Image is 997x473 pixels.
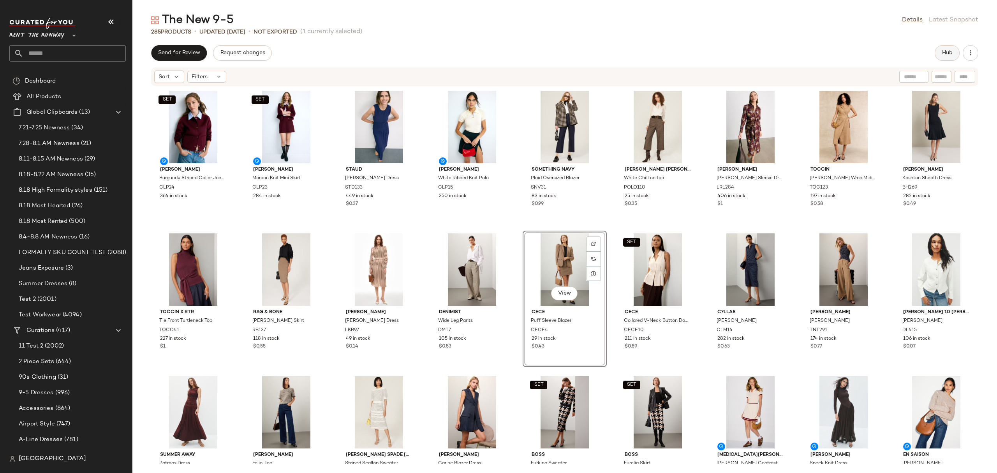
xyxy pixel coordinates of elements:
span: CLP24 [159,184,174,191]
span: (31) [56,373,69,382]
span: $0.58 [810,201,823,208]
span: (4094) [61,311,82,319]
img: TOC123.jpg [804,91,883,163]
span: 49 in stock [346,335,370,342]
img: POLO110.jpg [618,91,697,163]
span: 105 in stock [439,335,466,342]
a: Details [902,16,923,25]
span: A-Line Dresses [19,435,63,444]
span: Rent the Runway [9,26,65,41]
span: [PERSON_NAME] [902,460,942,467]
span: $1 [160,343,166,350]
span: [PERSON_NAME] [903,166,969,173]
img: LRL284.jpg [711,91,790,163]
span: (34) [70,124,83,132]
span: [PERSON_NAME] [810,309,877,316]
span: (16) [78,233,90,242]
span: TOCC41 [159,327,179,334]
span: Hub [942,50,953,56]
span: 197 in stock [810,193,836,200]
span: [PERSON_NAME] [253,452,319,459]
span: TNT291 [810,327,827,334]
span: Global Clipboards [26,108,78,117]
span: 11 Test 2 [19,342,43,351]
span: 227 in stock [160,335,186,342]
span: • [248,27,250,37]
span: (781) [63,435,78,444]
span: LRL284 [717,184,734,191]
p: updated [DATE] [199,28,245,36]
span: Patmos Dress [159,460,190,467]
span: SET [534,382,543,388]
span: En Saison [903,452,969,459]
div: The New 9-5 [151,12,234,28]
span: Jeans Exposure [19,264,64,273]
span: Toccin [810,166,877,173]
span: Tie Front Turtleneck Top [159,318,212,325]
span: Maroon Knit Mini Skirt [252,175,301,182]
span: $1 [717,201,723,208]
span: $0.49 [903,201,916,208]
span: 174 in stock [810,335,837,342]
span: (2) [70,451,79,460]
button: View [551,286,578,300]
span: BH269 [902,184,917,191]
span: [PERSON_NAME] Wrap Midi Dress [810,175,876,182]
img: AAD107.jpg [711,376,790,448]
button: SET [623,238,640,247]
button: Request changes [213,45,271,61]
span: [GEOGRAPHIC_DATA] [19,454,86,464]
img: cfy_white_logo.C9jOOHJF.svg [9,18,76,29]
span: 8.18 Most Hearted [19,201,70,210]
span: (996) [54,388,70,397]
div: Products [151,28,191,36]
img: CLP15.jpg [433,91,511,163]
span: SET [627,240,636,245]
span: [MEDICAL_DATA][PERSON_NAME] [717,452,784,459]
span: (21) [79,139,92,148]
span: [PERSON_NAME] [439,452,505,459]
span: 83 in stock [532,193,556,200]
span: Accessories [19,404,54,413]
span: Carine Blazer Dress [438,460,481,467]
span: Staud [346,166,412,173]
span: Furelia Skirt [624,460,650,467]
span: [PERSON_NAME] [810,452,877,459]
span: C?LLAS [717,309,784,316]
img: CECE4.jpg [525,233,604,306]
span: CLP15 [438,184,453,191]
span: Summer Away [160,452,226,459]
span: 106 in stock [903,335,930,342]
span: (26) [70,201,83,210]
span: TOCCIN X RTR [160,309,226,316]
span: [PERSON_NAME] Dress [345,175,399,182]
span: 7.28-8.1 AM Newness [19,139,79,148]
span: DL415 [902,327,917,334]
span: Speck Knit Dress [810,460,847,467]
img: HUGO83.jpg [525,376,604,448]
span: [PERSON_NAME] [PERSON_NAME] [625,166,691,173]
img: svg%3e [591,256,596,261]
span: [PERSON_NAME] spade [US_STATE] [346,452,412,459]
span: rag & bone [253,309,319,316]
img: KS329.jpg [340,376,418,448]
span: (8) [67,279,76,288]
span: [PERSON_NAME] [717,318,757,325]
span: (3) [64,264,73,273]
span: 8.11-8.15 AM Newness [19,155,83,164]
span: POLO110 [624,184,645,191]
span: View [558,290,571,297]
img: RB137.jpg [247,233,326,306]
span: 406 in stock [717,193,745,200]
span: SNV31 [531,184,546,191]
span: (1 currently selected) [300,27,363,37]
span: 9-5 Dresses [19,388,54,397]
button: SET [530,381,547,389]
span: [PERSON_NAME] [902,318,942,325]
span: 364 in stock [160,193,187,200]
img: BH269.jpg [897,91,976,163]
span: (2088) [106,248,126,257]
span: CLP23 [252,184,268,191]
span: (2002) [43,342,64,351]
img: TOCC41.jpg [154,233,233,306]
